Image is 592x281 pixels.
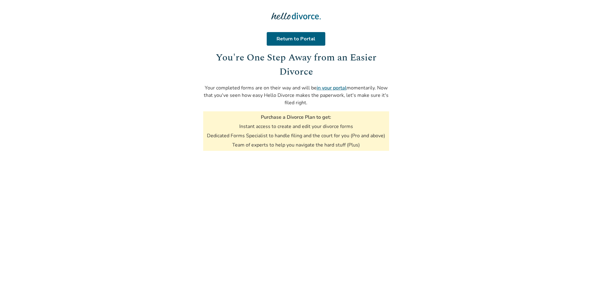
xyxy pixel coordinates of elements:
p: Your completed forms are on their way and will be momentarily. Now that you've seen how easy Hell... [203,84,389,106]
img: Hello Divorce Logo [271,10,321,22]
a: in your portal [317,85,347,91]
li: Dedicated Forms Specialist to handle filing and the court for you (Pro and above) [207,132,385,139]
h3: Purchase a Divorce Plan to get: [261,114,331,121]
li: Instant access to create and edit your divorce forms [239,123,353,130]
h1: You're One Step Away from an Easier Divorce [203,51,389,79]
a: Return to Portal [268,32,324,46]
li: Team of experts to help you navigate the hard stuff (Plus) [232,142,360,148]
